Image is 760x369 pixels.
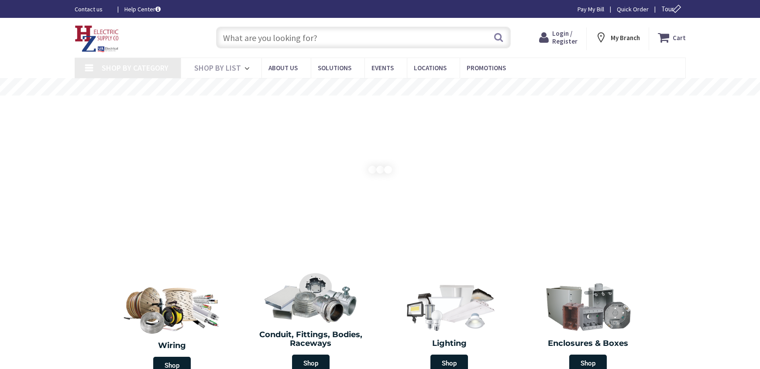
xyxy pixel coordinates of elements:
[268,64,298,72] span: About Us
[539,30,578,45] a: Login / Register
[371,64,394,72] span: Events
[673,30,686,45] strong: Cart
[124,5,161,14] a: Help Center
[595,30,640,45] div: My Branch
[617,5,649,14] a: Quick Order
[248,331,374,348] h2: Conduit, Fittings, Bodies, Raceways
[467,64,506,72] span: Promotions
[552,29,578,45] span: Login / Register
[611,34,640,42] strong: My Branch
[194,63,241,73] span: Shop By List
[414,64,447,72] span: Locations
[75,5,110,14] a: Contact us
[387,339,512,348] h2: Lighting
[102,63,169,73] span: Shop By Category
[661,5,684,13] span: Tour
[216,27,511,48] input: What are you looking for?
[658,30,686,45] a: Cart
[578,5,604,14] a: Pay My Bill
[318,64,351,72] span: Solutions
[107,342,237,350] h2: Wiring
[303,82,458,92] rs-layer: Free Same Day Pickup at 8 Locations
[75,25,119,52] img: HZ Electric Supply
[525,339,651,348] h2: Enclosures & Boxes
